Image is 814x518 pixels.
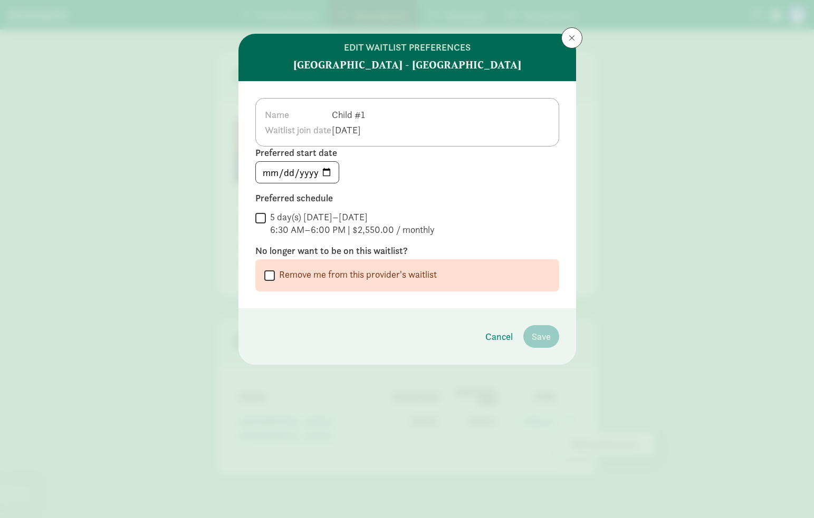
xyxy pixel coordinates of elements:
button: Save [523,325,559,348]
label: Preferred schedule [255,192,559,204]
button: Cancel [477,325,521,348]
span: Save [532,329,551,344]
span: Cancel [485,329,513,344]
td: [DATE] [331,122,368,138]
label: Preferred start date [255,146,559,159]
td: Child #1 [331,107,368,122]
label: No longer want to be on this waitlist? [255,245,559,257]
th: Name [264,107,332,122]
strong: [GEOGRAPHIC_DATA] - [GEOGRAPHIC_DATA] [293,57,521,73]
h6: edit waitlist preferences [344,42,471,53]
th: Waitlist join date [264,122,332,138]
div: 6:30 AM–6:00 PM | $2,550.00 / monthly [270,223,435,236]
div: 5 day(s) [DATE]–[DATE] [270,211,435,223]
label: Remove me from this provider's waitlist [275,268,437,281]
